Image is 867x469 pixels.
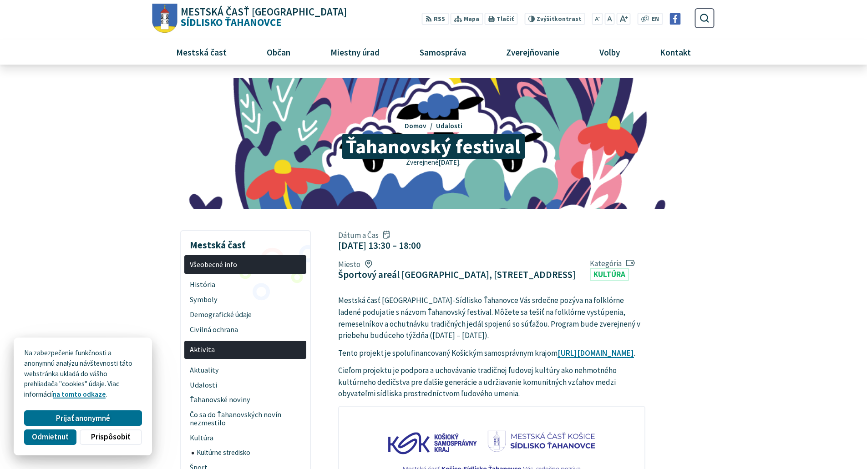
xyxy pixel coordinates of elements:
span: Kontakt [657,40,695,64]
span: kontrast [537,15,582,23]
span: Občan [263,40,294,64]
a: Miestny úrad [314,40,396,64]
a: Ťahanovské noviny [184,393,306,408]
p: Mestská časť [GEOGRAPHIC_DATA]-Sídlisko Ťahanovce Vás srdečne pozýva na folklórne ladené podujati... [338,295,645,342]
span: Kultúra [190,431,301,446]
figcaption: Športový areál [GEOGRAPHIC_DATA], [STREET_ADDRESS] [338,269,576,280]
button: Prijať anonymné [24,410,142,426]
span: [DATE] [439,158,459,166]
span: Mapa [464,15,479,24]
a: Samospráva [403,40,483,64]
span: Zvýšiť [537,15,554,23]
figcaption: [DATE] 13:30 – 18:00 [338,240,421,251]
span: Samospráva [416,40,469,64]
p: Tento projekt je spolufinancovaný Košickým samosprávnym krajom . [338,348,645,359]
a: Civilná ochrana [184,322,306,337]
img: Prejsť na Facebook stránku [669,13,681,25]
span: Demografické údaje [190,307,301,322]
span: Prijať anonymné [56,414,110,423]
span: Miestny úrad [327,40,383,64]
span: Kultúrne stredisko [197,446,301,460]
span: Odmietnuť [32,432,68,442]
button: Prispôsobiť [80,429,142,445]
a: Mapa [451,13,483,25]
span: Tlačiť [497,15,514,23]
span: Udalosti [190,378,301,393]
span: Domov [405,121,426,130]
p: Zverejnené . [405,157,462,168]
a: Udalosti [184,378,306,393]
span: Ťahanovské noviny [190,393,301,408]
button: Tlačiť [485,13,517,25]
a: Logo Sídlisko Ťahanovce, prejsť na domovskú stránku. [152,4,347,33]
span: Mestská časť [172,40,230,64]
a: na tomto odkaze [53,390,106,398]
a: Kultúra [590,268,629,281]
img: Prejsť na domovskú stránku [152,4,177,33]
a: Mestská časť [159,40,243,64]
span: Prispôsobiť [91,432,130,442]
span: Aktivita [190,343,301,358]
span: História [190,277,301,292]
span: Kategória [590,258,635,268]
a: Voľby [583,40,637,64]
span: Symboly [190,292,301,307]
p: Na zabezpečenie funkčnosti a anonymnú analýzu návštevnosti táto webstránka ukladá do vášho prehli... [24,348,142,400]
span: Čo sa do Ťahanovských novín nezmestilo [190,408,301,431]
a: História [184,277,306,292]
a: Symboly [184,292,306,307]
button: Zmenšiť veľkosť písma [592,13,603,25]
span: RSS [434,15,445,24]
span: Ťahanovský festival [342,134,525,159]
span: Sídlisko Ťahanovce [177,7,347,28]
span: Miesto [338,259,576,269]
span: EN [652,15,659,24]
a: Udalosti [436,121,462,130]
span: Dátum a Čas [338,230,421,240]
a: Čo sa do Ťahanovských novín nezmestilo [184,408,306,431]
span: Mestská časť [GEOGRAPHIC_DATA] [181,7,347,17]
span: Všeobecné info [190,257,301,272]
a: Všeobecné info [184,255,306,274]
button: Zväčšiť veľkosť písma [616,13,630,25]
span: Aktuality [190,363,301,378]
a: Domov [405,121,436,130]
button: Nastaviť pôvodnú veľkosť písma [604,13,614,25]
a: Demografické údaje [184,307,306,322]
p: Cieľom projektu je podpora a uchovávanie tradičnej ľudovej kultúry ako nehmotného kultúrneho dedi... [338,365,645,400]
span: Civilná ochrana [190,322,301,337]
button: Odmietnuť [24,429,76,445]
a: [URL][DOMAIN_NAME] [558,348,634,358]
a: EN [649,15,662,24]
span: Voľby [596,40,624,64]
h3: Mestská časť [184,233,306,252]
a: Kontakt [644,40,708,64]
a: Kultúrne stredisko [192,446,307,460]
button: Zvýšiťkontrast [524,13,585,25]
a: Občan [250,40,307,64]
span: Zverejňovanie [502,40,563,64]
a: RSS [422,13,449,25]
a: Aktivita [184,341,306,359]
a: Kultúra [184,431,306,446]
a: Zverejňovanie [490,40,576,64]
a: Aktuality [184,363,306,378]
